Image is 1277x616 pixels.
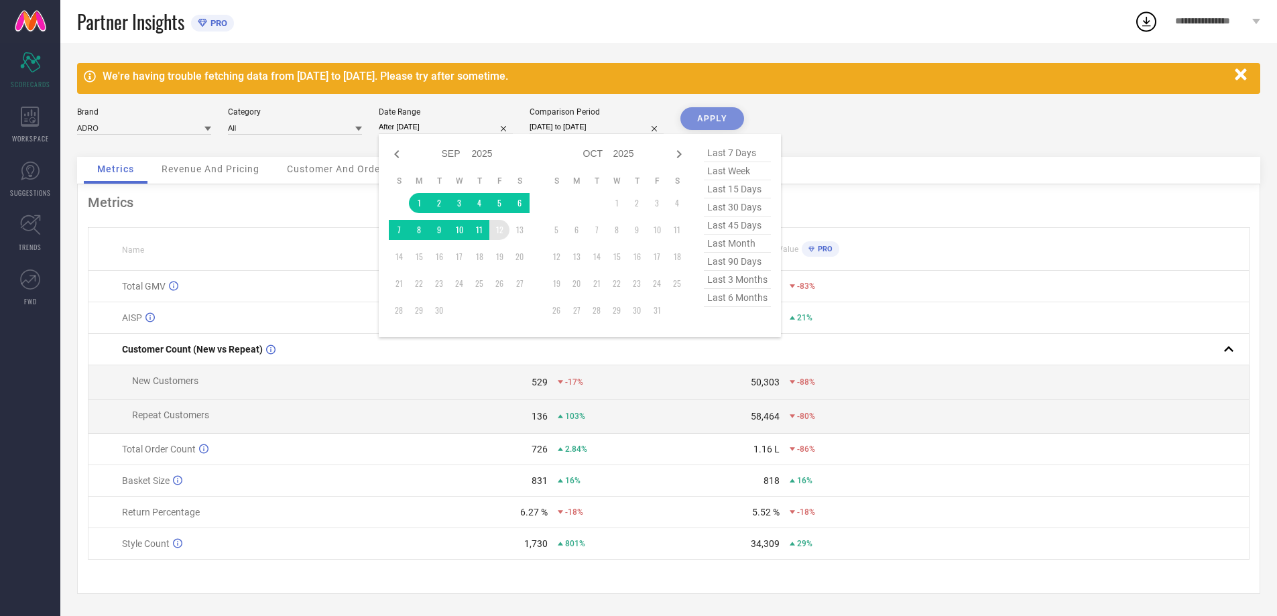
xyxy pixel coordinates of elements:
td: Wed Oct 29 2025 [607,300,627,320]
td: Sun Oct 12 2025 [546,247,566,267]
th: Saturday [509,176,530,186]
span: Customer Count (New vs Repeat) [122,344,263,355]
span: last week [704,162,771,180]
div: Metrics [88,194,1250,210]
span: last 90 days [704,253,771,271]
td: Fri Oct 10 2025 [647,220,667,240]
span: Total GMV [122,281,166,292]
td: Fri Oct 03 2025 [647,193,667,213]
td: Mon Oct 06 2025 [566,220,587,240]
th: Tuesday [429,176,449,186]
div: 1.16 L [753,444,780,454]
td: Thu Oct 16 2025 [627,247,647,267]
div: 529 [532,377,548,387]
td: Sun Sep 28 2025 [389,300,409,320]
span: 2.84% [565,444,587,454]
td: Sat Oct 25 2025 [667,273,687,294]
td: Tue Sep 02 2025 [429,193,449,213]
span: -88% [797,377,815,387]
td: Wed Oct 22 2025 [607,273,627,294]
td: Fri Sep 12 2025 [489,220,509,240]
div: 726 [532,444,548,454]
span: PRO [207,18,227,28]
td: Wed Oct 15 2025 [607,247,627,267]
td: Mon Oct 20 2025 [566,273,587,294]
td: Wed Sep 10 2025 [449,220,469,240]
div: Date Range [379,107,513,117]
th: Sunday [546,176,566,186]
span: last 3 months [704,271,771,289]
th: Friday [647,176,667,186]
td: Sat Sep 27 2025 [509,273,530,294]
div: 1,730 [524,538,548,549]
span: 16% [797,476,812,485]
td: Thu Oct 02 2025 [627,193,647,213]
th: Wednesday [449,176,469,186]
div: Previous month [389,146,405,162]
div: Category [228,107,362,117]
td: Sun Sep 07 2025 [389,220,409,240]
span: TRENDS [19,242,42,252]
span: last 7 days [704,144,771,162]
td: Tue Oct 21 2025 [587,273,607,294]
span: Style Count [122,538,170,549]
span: Metrics [97,164,134,174]
span: SCORECARDS [11,79,50,89]
td: Wed Oct 01 2025 [607,193,627,213]
span: 801% [565,539,585,548]
td: Sun Sep 14 2025 [389,247,409,267]
span: New Customers [132,375,198,386]
td: Sun Oct 26 2025 [546,300,566,320]
div: We're having trouble fetching data from [DATE] to [DATE]. Please try after sometime. [103,70,1228,82]
td: Wed Sep 17 2025 [449,247,469,267]
th: Friday [489,176,509,186]
span: -80% [797,412,815,421]
span: Customer And Orders [287,164,389,174]
td: Tue Sep 16 2025 [429,247,449,267]
td: Sat Sep 13 2025 [509,220,530,240]
td: Fri Oct 17 2025 [647,247,667,267]
div: 6.27 % [520,507,548,517]
td: Sun Oct 19 2025 [546,273,566,294]
div: 136 [532,411,548,422]
td: Tue Sep 23 2025 [429,273,449,294]
div: 58,464 [751,411,780,422]
td: Sun Sep 21 2025 [389,273,409,294]
span: SUGGESTIONS [10,188,51,198]
td: Sat Sep 20 2025 [509,247,530,267]
span: Repeat Customers [132,410,209,420]
span: 21% [797,313,812,322]
th: Wednesday [607,176,627,186]
th: Monday [566,176,587,186]
td: Mon Sep 08 2025 [409,220,429,240]
td: Sat Oct 04 2025 [667,193,687,213]
td: Wed Sep 03 2025 [449,193,469,213]
td: Wed Sep 24 2025 [449,273,469,294]
div: 50,303 [751,377,780,387]
td: Tue Oct 28 2025 [587,300,607,320]
td: Sun Oct 05 2025 [546,220,566,240]
span: last 15 days [704,180,771,198]
input: Select date range [379,120,513,134]
td: Sat Sep 06 2025 [509,193,530,213]
th: Thursday [469,176,489,186]
td: Thu Oct 30 2025 [627,300,647,320]
td: Thu Sep 25 2025 [469,273,489,294]
span: 103% [565,412,585,421]
td: Mon Sep 29 2025 [409,300,429,320]
span: Total Order Count [122,444,196,454]
td: Fri Oct 24 2025 [647,273,667,294]
div: 5.52 % [752,507,780,517]
span: last month [704,235,771,253]
td: Sat Oct 18 2025 [667,247,687,267]
div: 34,309 [751,538,780,549]
span: last 6 months [704,289,771,307]
span: Name [122,245,144,255]
th: Thursday [627,176,647,186]
span: last 30 days [704,198,771,217]
span: FWD [24,296,37,306]
span: WORKSPACE [12,133,49,143]
span: 29% [797,539,812,548]
div: Comparison Period [530,107,664,117]
td: Thu Sep 18 2025 [469,247,489,267]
